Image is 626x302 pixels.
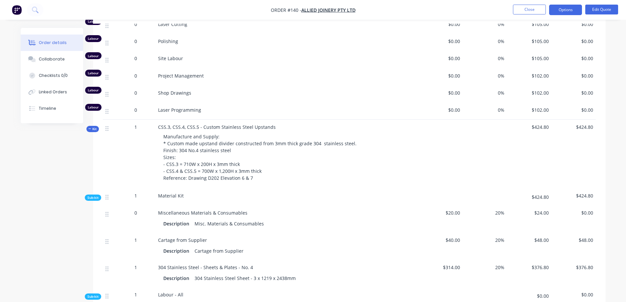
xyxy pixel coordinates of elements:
span: $24.00 [510,209,549,216]
span: Cartage from Supplier [158,237,207,243]
span: $376.80 [510,264,549,271]
div: Misc. Materials & Consumables [192,219,267,228]
span: $0.00 [421,38,460,45]
div: Linked Orders [39,89,67,95]
span: 20% [465,209,504,216]
span: Material Kit [158,193,184,199]
span: $0.00 [554,291,593,298]
button: Kit [86,126,99,132]
span: 0% [465,89,504,96]
span: $424.80 [510,194,549,200]
button: Options [549,5,582,15]
span: $424.80 [510,124,549,130]
span: Polishing [158,38,178,44]
span: $424.80 [554,124,593,130]
span: $40.00 [421,237,460,244]
span: $0.00 [421,89,460,96]
span: Project Management [158,73,204,79]
span: $0.00 [554,89,593,96]
span: 1 [134,291,137,298]
span: $0.00 [554,21,593,28]
span: $0.00 [554,72,593,79]
span: $48.00 [510,237,549,244]
span: 0 [134,55,137,62]
span: 1 [134,124,137,130]
span: $102.00 [510,106,549,113]
button: Checklists 0/0 [21,67,83,84]
span: 1 [134,192,137,199]
span: Laser Cutting [158,21,187,27]
span: $105.00 [510,55,549,62]
span: 1 [134,237,137,244]
span: CSS.3, CSS.4, CSS.5 - Custom Stainless Steel Upstands [158,124,276,130]
span: $376.80 [554,264,593,271]
div: Labour [85,70,102,77]
div: Labour [85,52,102,59]
button: Close [513,5,546,14]
span: $0.00 [554,55,593,62]
a: Allied Joinery Pty Ltd [301,7,356,13]
span: $0.00 [421,21,460,28]
span: $0.00 [421,72,460,79]
span: Order #140 - [271,7,301,13]
span: Sub-kit [87,294,99,299]
span: $314.00 [421,264,460,271]
span: 1 [134,264,137,271]
span: Labour - All [158,291,183,298]
span: $0.00 [554,106,593,113]
span: 0 [134,209,137,216]
span: 0 [134,21,137,28]
span: 20% [465,237,504,244]
span: $105.00 [510,21,549,28]
div: Labour [85,104,102,111]
span: 304 Stainless Steel - Sheets & Plates - No. 4 [158,264,253,270]
span: $102.00 [510,72,549,79]
span: $20.00 [421,209,460,216]
span: 0 [134,38,137,45]
button: Linked Orders [21,84,83,100]
div: 304 Stainless Steel Sheet - 3 x 1219 x 2438mm [192,273,298,283]
span: 0 [134,106,137,113]
span: 0% [465,21,504,28]
span: $102.00 [510,89,549,96]
span: $105.00 [510,38,549,45]
span: Laser Programming [158,107,201,113]
button: Timeline [21,100,83,117]
span: Kit [88,127,97,131]
span: Manufacture and Supply: * Custom made upstand divider constructed from 3mm thick grade 304 stainl... [163,133,357,181]
span: Shop Drawings [158,90,191,96]
div: Labour [85,35,102,42]
div: Labour [85,18,102,25]
span: Site Labour [158,55,183,61]
button: Collaborate [21,51,83,67]
div: Order details [39,40,67,46]
span: 0% [465,72,504,79]
span: Sub-kit [87,195,99,200]
span: $0.00 [554,38,593,45]
span: $0.00 [510,292,549,299]
span: 0 [134,89,137,96]
span: 0% [465,38,504,45]
span: 0 [134,72,137,79]
div: Labour [85,87,102,94]
div: Collaborate [39,56,65,62]
span: $0.00 [554,209,593,216]
span: $424.80 [554,192,593,199]
span: $0.00 [421,55,460,62]
span: $0.00 [421,106,460,113]
span: 0% [465,106,504,113]
div: Cartage from Supplier [192,246,246,256]
div: Timeline [39,105,56,111]
img: Factory [12,5,22,15]
span: 0% [465,55,504,62]
span: $48.00 [554,237,593,244]
button: Edit Quote [585,5,618,14]
div: Checklists 0/0 [39,73,68,79]
span: Miscellaneous Materials & Consumables [158,210,247,216]
button: Order details [21,35,83,51]
div: Description [163,246,192,256]
span: 20% [465,264,504,271]
div: Description [163,273,192,283]
div: Description [163,219,192,228]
